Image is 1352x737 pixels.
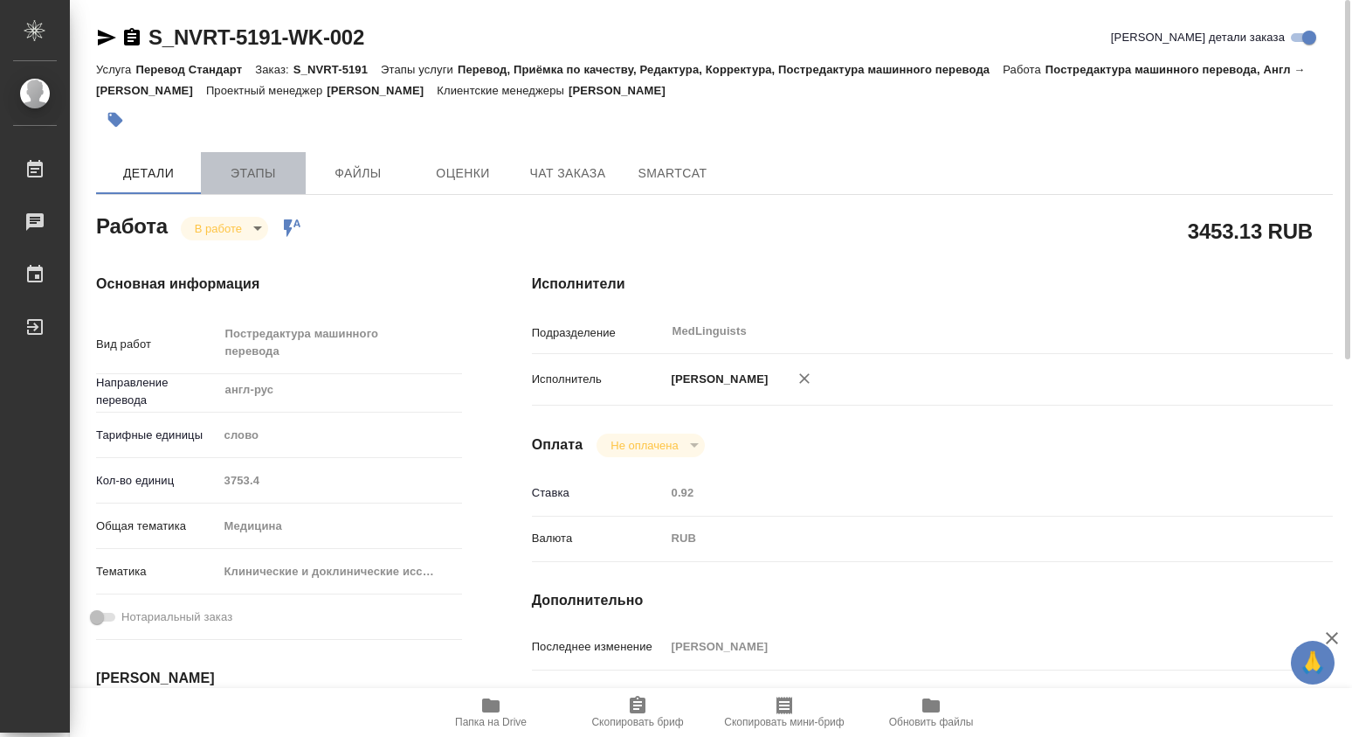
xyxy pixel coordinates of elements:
[121,608,232,626] span: Нотариальный заказ
[96,336,218,353] p: Вид работ
[666,371,769,388] p: [PERSON_NAME]
[591,716,683,728] span: Скопировать бриф
[96,563,218,581] p: Тематика
[666,680,1266,710] textarea: тотал до разверстки 4205
[96,668,462,689] h4: [PERSON_NAME]
[381,63,458,76] p: Этапы услуги
[858,688,1004,737] button: Обновить файлы
[218,468,462,493] input: Пустое поле
[455,716,527,728] span: Папка на Drive
[532,274,1333,295] h4: Исполнители
[96,63,135,76] p: Услуга
[218,421,462,450] div: слово
[666,480,1266,505] input: Пустое поле
[96,209,168,240] h2: Работа
[1003,63,1045,76] p: Работа
[564,688,711,737] button: Скопировать бриф
[316,163,400,184] span: Файлы
[96,427,218,444] p: Тарифные единицы
[631,163,714,184] span: SmartCat
[785,359,824,398] button: Удалить исполнителя
[532,435,583,455] h4: Оплата
[255,63,293,76] p: Заказ:
[532,324,666,342] p: Подразделение
[532,371,666,388] p: Исполнитель
[293,63,381,76] p: S_NVRT-5191
[135,63,255,76] p: Перевод Стандарт
[206,84,327,97] p: Проектный менеджер
[569,84,679,97] p: [PERSON_NAME]
[148,25,364,49] a: S_NVRT-5191-WK-002
[597,434,704,457] div: В работе
[889,716,974,728] span: Обновить файлы
[1298,644,1328,681] span: 🙏
[1188,216,1313,246] h2: 3453.13 RUB
[666,524,1266,553] div: RUB
[218,557,462,587] div: Клинические и доклинические исследования
[121,27,142,48] button: Скопировать ссылку
[724,716,844,728] span: Скопировать мини-бриф
[711,688,858,737] button: Скопировать мини-бриф
[96,472,218,490] p: Кол-во единиц
[327,84,437,97] p: [PERSON_NAME]
[96,101,135,139] button: Добавить тэг
[532,530,666,547] p: Валюта
[532,484,666,502] p: Ставка
[421,163,505,184] span: Оценки
[458,63,1003,76] p: Перевод, Приёмка по качеству, Редактура, Корректура, Постредактура машинного перевода
[1291,641,1335,685] button: 🙏
[107,163,190,184] span: Детали
[1111,29,1285,46] span: [PERSON_NAME] детали заказа
[96,518,218,535] p: Общая тематика
[526,163,610,184] span: Чат заказа
[605,438,683,453] button: Не оплачена
[218,511,462,541] div: Медицина
[532,638,666,656] p: Последнее изменение
[437,84,569,97] p: Клиентские менеджеры
[96,274,462,295] h4: Основная информация
[96,27,117,48] button: Скопировать ссылку для ЯМессенджера
[417,688,564,737] button: Папка на Drive
[181,217,268,240] div: В работе
[96,374,218,409] p: Направление перевода
[532,590,1333,611] h4: Дополнительно
[190,221,247,236] button: В работе
[211,163,295,184] span: Этапы
[666,634,1266,659] input: Пустое поле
